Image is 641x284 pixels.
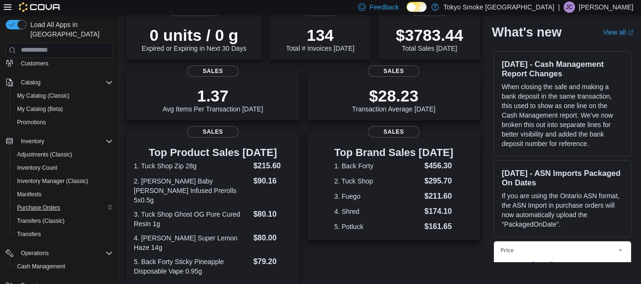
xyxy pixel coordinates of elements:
dt: 5. Potluck [334,222,420,231]
input: Dark Mode [407,2,427,12]
a: Customers [17,58,52,69]
button: My Catalog (Classic) [9,89,117,102]
div: Expired or Expiring in Next 30 Days [141,26,246,52]
button: Operations [17,247,53,259]
dt: 2. Tuck Shop [334,176,420,186]
dt: 4. Shred [334,207,420,216]
a: Adjustments (Classic) [13,149,76,160]
button: Transfers (Classic) [9,214,117,228]
button: Inventory [2,135,117,148]
p: 1.37 [163,86,263,105]
button: Inventory [17,136,48,147]
dd: $90.16 [253,175,292,187]
h3: [DATE] - Cash Management Report Changes [502,59,623,78]
span: Transfers (Classic) [17,217,65,225]
dt: 3. Tuck Shop Ghost OG Pure Cured Resin 1g [134,210,250,229]
button: Catalog [17,77,44,88]
span: Catalog [17,77,113,88]
p: If you are using the Ontario ASN format, the ASN Import in purchase orders will now automatically... [502,191,623,229]
span: Transfers (Classic) [13,215,113,227]
button: Transfers [9,228,117,241]
span: Operations [21,249,49,257]
p: $28.23 [352,86,436,105]
span: Catalog [21,79,40,86]
span: Inventory Manager (Classic) [17,177,88,185]
span: Sales [187,126,239,137]
span: Inventory [21,137,44,145]
h2: What's new [492,25,561,40]
a: Transfers [13,229,45,240]
dt: 4. [PERSON_NAME] Super Lemon Haze 14g [134,233,250,252]
button: Cash Management [9,260,117,273]
span: My Catalog (Beta) [17,105,63,113]
a: Cash Management [13,261,69,272]
p: $3783.44 [396,26,463,45]
button: Operations [2,247,117,260]
a: View allExternal link [603,28,633,36]
a: Promotions [13,117,50,128]
a: My Catalog (Classic) [13,90,74,101]
a: Manifests [13,189,45,200]
dd: $174.10 [425,206,454,217]
button: Inventory Manager (Classic) [9,174,117,188]
span: Manifests [17,191,41,198]
span: Cash Management [13,261,113,272]
button: Customers [2,56,117,70]
span: Inventory Count [13,162,113,174]
p: When closing the safe and making a bank deposit in the same transaction, this used to show as one... [502,82,623,148]
span: Purchase Orders [13,202,113,213]
dd: $456.30 [425,160,454,172]
a: Inventory Count [13,162,61,174]
dt: 5. Back Forty Sticky Pineapple Disposable Vape 0.95g [134,257,250,276]
span: Customers [21,60,48,67]
button: Promotions [9,116,117,129]
span: My Catalog (Classic) [13,90,113,101]
dd: $211.60 [425,191,454,202]
p: 134 [286,26,354,45]
h3: [DATE] - ASN Imports Packaged On Dates [502,168,623,187]
svg: External link [628,30,633,36]
dd: $80.10 [253,209,292,220]
span: Customers [17,57,113,69]
span: Promotions [13,117,113,128]
div: Total Sales [DATE] [396,26,463,52]
a: Transfers (Classic) [13,215,68,227]
div: Total # Invoices [DATE] [286,26,354,52]
span: Purchase Orders [17,204,60,211]
button: Inventory Count [9,161,117,174]
dd: $161.65 [425,221,454,232]
dt: 2. [PERSON_NAME] Baby [PERSON_NAME] Infused Prerolls 5x0.5g [134,176,250,205]
p: 0 units / 0 g [141,26,246,45]
button: Purchase Orders [9,201,117,214]
a: Purchase Orders [13,202,64,213]
img: Cova [19,2,61,12]
p: [PERSON_NAME] [579,1,633,13]
dd: $80.00 [253,232,292,244]
button: Adjustments (Classic) [9,148,117,161]
button: Catalog [2,76,117,89]
div: Avg Items Per Transaction [DATE] [163,86,263,113]
div: Transaction Average [DATE] [352,86,436,113]
button: Manifests [9,188,117,201]
p: Tokyo Smoke [GEOGRAPHIC_DATA] [444,1,555,13]
button: My Catalog (Beta) [9,102,117,116]
dd: $215.60 [253,160,292,172]
dd: $79.20 [253,256,292,267]
span: My Catalog (Beta) [13,103,113,115]
span: Sales [187,65,239,77]
dt: 1. Back Forty [334,161,420,171]
span: JC [566,1,573,13]
h3: Top Product Sales [DATE] [134,147,292,158]
p: | [558,1,560,13]
span: Adjustments (Classic) [13,149,113,160]
span: Inventory [17,136,113,147]
span: Sales [368,65,420,77]
span: Manifests [13,189,113,200]
h3: Top Brand Sales [DATE] [334,147,453,158]
span: Sales [368,126,420,137]
a: My Catalog (Beta) [13,103,67,115]
span: Promotions [17,119,46,126]
dd: $295.70 [425,175,454,187]
span: My Catalog (Classic) [17,92,70,100]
